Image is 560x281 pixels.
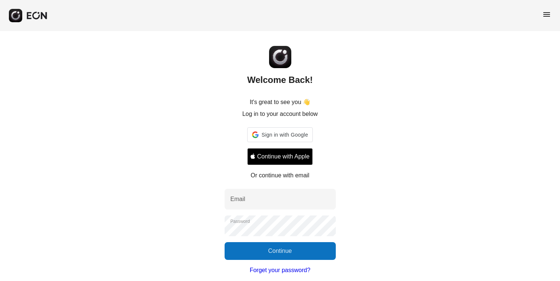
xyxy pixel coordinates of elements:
[247,127,313,142] div: Sign in with Google
[231,218,250,224] label: Password
[225,242,336,260] button: Continue
[231,195,245,204] label: Email
[247,148,313,165] button: Signin with apple ID
[250,98,311,107] p: It's great to see you 👋
[251,171,309,180] p: Or continue with email
[542,10,551,19] span: menu
[262,130,308,139] span: Sign in with Google
[247,74,313,86] h2: Welcome Back!
[242,110,318,118] p: Log in to your account below
[250,266,311,275] a: Forget your password?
